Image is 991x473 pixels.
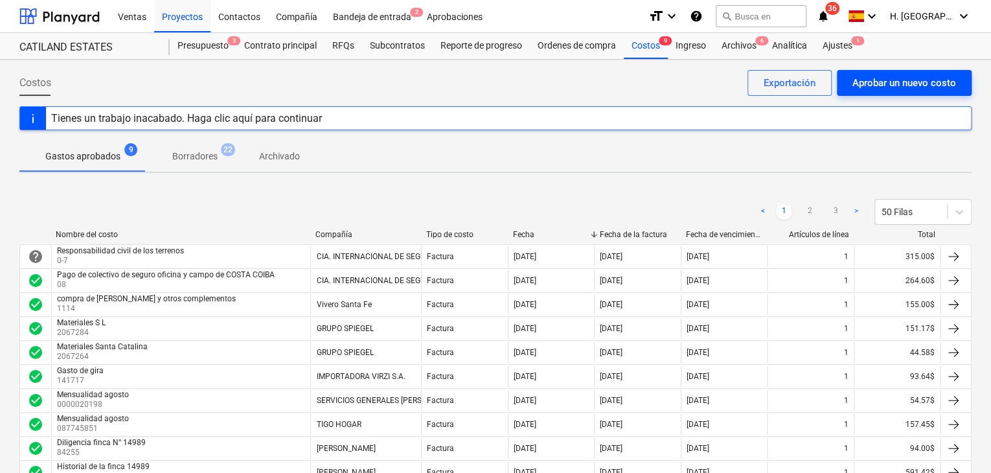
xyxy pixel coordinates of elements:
[854,318,940,339] div: 151.17$
[227,36,240,45] span: 3
[57,318,106,327] div: Materiales S L
[28,345,43,360] span: check_circle
[28,321,43,336] div: La factura fue aprobada
[427,348,454,357] div: Factura
[844,300,849,309] div: 1
[57,351,150,362] p: 2067264
[849,204,864,220] a: Next page
[687,276,709,285] div: [DATE]
[28,369,43,384] div: La factura fue aprobada
[854,366,940,387] div: 93.64$
[57,342,148,351] div: Materiales Santa Catalina
[427,252,454,261] div: Factura
[854,294,940,315] div: 155.00$
[686,230,762,239] div: Fecha de vencimiento
[722,11,732,21] span: search
[514,276,536,285] div: [DATE]
[316,276,435,285] div: CIA. INTERNACIONAL DE SEGURO
[624,33,668,59] div: Costos
[648,8,664,24] i: format_size
[28,417,43,432] div: La factura fue aprobada
[764,33,815,59] div: Analítica
[844,276,849,285] div: 1
[514,324,536,333] div: [DATE]
[427,396,454,405] div: Factura
[600,444,622,453] div: [DATE]
[19,75,51,91] span: Costos
[815,33,860,59] div: Ajustes
[687,324,709,333] div: [DATE]
[513,230,589,239] div: Fecha
[817,8,830,24] i: notifications
[170,33,236,59] div: Presupuesto
[316,252,435,261] div: CIA. INTERNACIONAL DE SEGURO
[57,270,275,279] div: Pago de colectivo de seguro oficina y campo de COSTA COIBA
[844,396,849,405] div: 1
[427,276,454,285] div: Factura
[28,369,43,384] span: check_circle
[600,252,622,261] div: [DATE]
[362,33,433,59] div: Subcontratos
[600,348,622,357] div: [DATE]
[956,8,972,24] i: keyboard_arrow_down
[716,5,806,27] button: Busca en
[28,273,43,288] span: check_circle
[316,420,361,429] div: TIGO HOGAR
[530,33,624,59] a: Ordenes de compra
[687,444,709,453] div: [DATE]
[28,297,43,312] div: La factura fue aprobada
[57,423,131,434] p: 087745851
[854,270,940,291] div: 264.60$
[427,300,454,309] div: Factura
[668,33,714,59] a: Ingreso
[755,204,771,220] a: Previous page
[316,348,373,357] div: GRUPO SPIEGEL
[844,324,849,333] div: 1
[316,300,371,309] div: Vivero Santa Fe
[28,393,43,408] span: check_circle
[844,420,849,429] div: 1
[600,300,622,309] div: [DATE]
[854,438,940,459] div: 94.00$
[844,372,849,381] div: 1
[755,36,768,45] span: 6
[714,33,764,59] a: Archivos6
[236,33,325,59] div: Contrato principal
[433,33,530,59] div: Reporte de progreso
[57,294,236,303] div: compra de [PERSON_NAME] y otros complementos
[828,204,843,220] a: Page 3
[844,252,849,261] div: 1
[28,321,43,336] span: check_circle
[864,8,880,24] i: keyboard_arrow_down
[221,143,235,156] span: 22
[687,348,709,357] div: [DATE]
[325,33,362,59] a: RFQs
[57,327,108,338] p: 2067284
[664,8,679,24] i: keyboard_arrow_down
[600,420,622,429] div: [DATE]
[514,396,536,405] div: [DATE]
[57,279,277,290] p: 08
[427,324,454,333] div: Factura
[316,444,375,453] div: [PERSON_NAME]
[714,33,764,59] div: Archivos
[514,252,536,261] div: [DATE]
[57,366,104,375] div: Gasto de gira
[57,447,148,458] p: 84255
[747,70,832,96] button: Exportación
[890,11,955,21] span: H. [GEOGRAPHIC_DATA]
[844,444,849,453] div: 1
[124,143,137,156] span: 9
[57,375,106,386] p: 141717
[776,204,792,220] a: Page 1 is your current page
[815,33,860,59] a: Ajustes1
[624,33,668,59] a: Costos9
[825,2,839,15] span: 36
[514,420,536,429] div: [DATE]
[600,276,622,285] div: [DATE]
[316,372,405,381] div: IMPORTADORA VIRZI S.A.
[28,273,43,288] div: La factura fue aprobada
[600,372,622,381] div: [DATE]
